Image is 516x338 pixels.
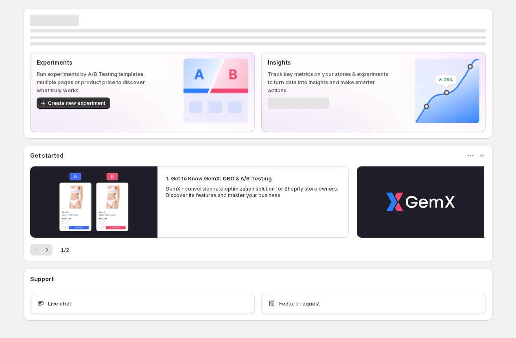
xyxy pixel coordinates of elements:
[30,275,54,283] h3: Support
[61,246,69,254] span: 1 / 2
[41,244,52,256] button: Next
[37,70,157,94] p: Run experiments by A/B Testing templates, multiple pages or product price to discover what truly ...
[37,97,110,109] button: Create new experiment
[30,152,63,160] h3: Get started
[48,299,71,308] span: Live chat
[184,58,248,123] img: Experiments
[166,174,272,182] h2: 1. Get to Know GemX: CRO & A/B Testing
[357,166,484,238] button: Play video
[48,100,105,106] span: Create new experiment
[279,299,320,308] span: Feature request
[415,58,479,123] img: Insights
[268,58,389,67] p: Insights
[30,166,157,238] button: Play video
[268,70,389,94] p: Track key metrics on your stores & experiments to turn data into insights and make smarter actions
[166,186,341,199] p: GemX - conversion rate optimization solution for Shopify store owners. Discover its features and ...
[37,58,157,67] p: Experiments
[30,244,52,256] nav: Pagination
